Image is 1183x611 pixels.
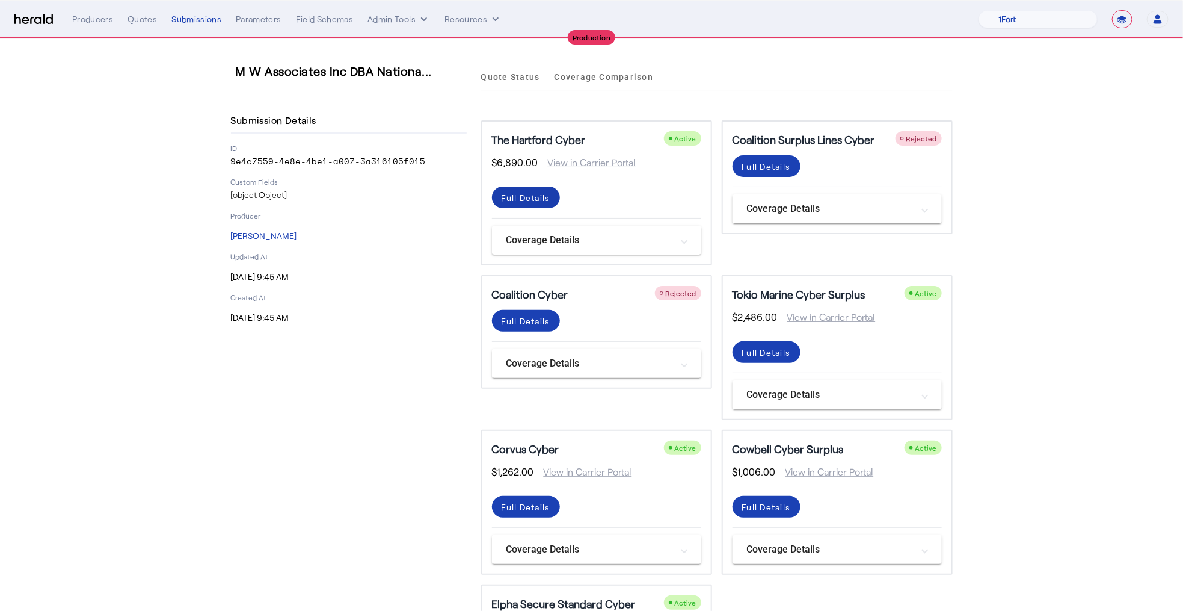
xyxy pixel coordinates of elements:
[538,155,636,170] span: View in Carrier Portal
[506,356,672,371] mat-panel-title: Coverage Details
[776,465,874,479] span: View in Carrier Portal
[231,271,467,283] p: [DATE] 9:45 AM
[231,143,467,153] p: ID
[733,441,844,457] h5: Cowbell Cyber Surplus
[906,134,937,143] span: Rejected
[742,160,791,173] div: Full Details
[502,191,550,204] div: Full Details
[492,310,560,332] button: Full Details
[236,13,281,25] div: Parameters
[231,312,467,324] p: [DATE] 9:45 AM
[72,13,113,25] div: Producers
[481,73,540,81] span: Quote Status
[742,346,791,359] div: Full Details
[492,155,538,170] span: $6,890.00
[733,496,800,518] button: Full Details
[492,131,586,148] h5: The Hartford Cyber
[666,289,696,297] span: Rejected
[733,286,865,303] h5: Tokio Marine Cyber Surplus
[231,177,467,187] p: Custom Fields
[675,134,696,143] span: Active
[367,13,430,25] button: internal dropdown menu
[492,349,701,378] mat-expansion-panel-header: Coverage Details
[506,233,672,247] mat-panel-title: Coverage Details
[492,286,568,303] h5: Coalition Cyber
[747,388,913,402] mat-panel-title: Coverage Details
[568,30,616,45] div: Production
[296,13,354,25] div: Field Schemas
[747,202,913,216] mat-panel-title: Coverage Details
[555,63,654,91] a: Coverage Comparison
[733,310,778,324] span: $2,486.00
[231,230,467,242] p: [PERSON_NAME]
[534,465,632,479] span: View in Carrier Portal
[506,542,672,557] mat-panel-title: Coverage Details
[492,535,701,564] mat-expansion-panel-header: Coverage Details
[733,194,942,223] mat-expansion-panel-header: Coverage Details
[733,155,800,177] button: Full Details
[747,542,913,557] mat-panel-title: Coverage Details
[14,14,53,25] img: Herald Logo
[915,444,937,452] span: Active
[231,211,467,220] p: Producer
[915,289,937,297] span: Active
[171,13,221,25] div: Submissions
[236,63,472,79] h3: M W Associates Inc DBA Nationa...
[481,63,540,91] a: Quote Status
[733,535,942,564] mat-expansion-panel-header: Coverage Details
[492,441,559,457] h5: Corvus Cyber
[231,252,467,261] p: Updated At
[778,310,876,324] span: View in Carrier Portal
[444,13,502,25] button: Resources dropdown menu
[733,380,942,409] mat-expansion-panel-header: Coverage Details
[231,293,467,302] p: Created At
[675,444,696,452] span: Active
[231,113,321,128] h4: Submission Details
[555,73,654,81] span: Coverage Comparison
[733,131,875,148] h5: Coalition Surplus Lines Cyber
[128,13,157,25] div: Quotes
[492,496,560,518] button: Full Details
[502,315,550,327] div: Full Details
[492,465,534,479] span: $1,262.00
[733,341,800,363] button: Full Details
[492,226,701,255] mat-expansion-panel-header: Coverage Details
[231,155,467,167] p: 9e4c7559-4e8e-4be1-a007-3a316105f015
[502,501,550,513] div: Full Details
[733,465,776,479] span: $1,006.00
[492,187,560,208] button: Full Details
[231,189,467,201] p: [object Object]
[675,598,696,607] span: Active
[742,501,791,513] div: Full Details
